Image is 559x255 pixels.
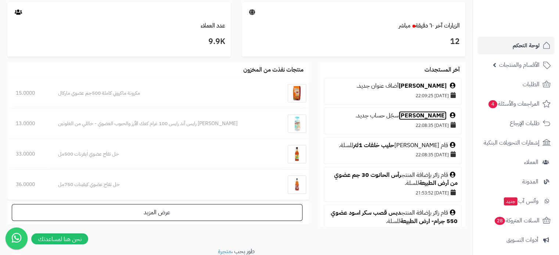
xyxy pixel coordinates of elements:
[477,114,555,132] a: طلبات الإرجاع
[488,99,540,109] span: المراجعات والأسئلة
[328,187,458,198] div: [DATE] 21:53:52
[328,82,458,90] div: أضاف عنوان جديد.
[477,153,555,171] a: العملاء
[510,118,540,128] span: طلبات الإرجاع
[477,173,555,190] a: المدونة
[328,112,458,120] div: سجّل حساب جديد.
[243,67,304,73] h3: منتجات نفذت من المخزون
[16,90,41,97] div: 15.0000
[328,141,458,150] div: قام [PERSON_NAME] للسلة.
[247,36,460,48] h3: 12
[288,175,306,194] img: خل تفاح عضوي كيفينات 750مل
[353,141,394,150] a: حليب خلفات 1لتر
[331,208,458,226] a: دبس قصب سكر اسود عضوي 550 جرام- ارض الطبيعة
[424,67,460,73] h3: آخر المستجدات
[16,150,41,158] div: 33.0000
[477,95,555,113] a: المراجعات والأسئلة4
[399,21,460,30] a: الزيارات آخر ٦٠ دقيقةمباشر
[523,79,540,90] span: الطلبات
[499,60,540,70] span: الأقسام والمنتجات
[477,192,555,210] a: وآتس آبجديد
[12,204,302,221] a: عرض المزيد
[509,10,552,25] img: logo-2.png
[494,216,505,225] span: 28
[504,197,517,205] span: جديد
[201,21,225,30] a: عدد العملاء
[16,181,41,188] div: 36.0000
[288,145,306,163] img: خل تفاح عضوي ايفرنات 500مل
[58,120,272,127] div: [PERSON_NAME] رايس آند رايس 100 غرام كعك الأرز والحبوب العضوي - خاللي من الغلوتين
[477,212,555,229] a: السلات المتروكة28
[58,181,272,188] div: خل تفاح عضوي كيفينات 750مل
[399,21,411,30] small: مباشر
[488,100,498,109] span: 4
[506,235,538,245] span: أدوات التسويق
[328,149,458,160] div: [DATE] 22:08:35
[13,36,225,48] h3: 9.9K
[477,37,555,54] a: لوحة التحكم
[16,120,41,127] div: 13.0000
[522,176,538,187] span: المدونة
[334,171,458,188] a: رأس الحانوت 30 جم عضوي من أرض الطبيعة
[503,196,538,206] span: وآتس آب
[477,76,555,93] a: الطلبات
[524,157,538,167] span: العملاء
[477,134,555,152] a: إشعارات التحويلات البنكية
[328,90,458,101] div: [DATE] 22:09:25
[477,231,555,249] a: أدوات التسويق
[328,226,458,236] div: [DATE] 21:35:03
[399,111,447,120] a: [PERSON_NAME]
[399,81,447,90] a: [PERSON_NAME]
[328,171,458,188] div: قام زائر بإضافة المنتج للسلة.
[58,90,272,97] div: مكرونة ماكروني كاملة 500جم عضوي ماركال
[328,120,458,130] div: [DATE] 22:08:35
[58,150,272,158] div: خل تفاح عضوي ايفرنات 500مل
[328,209,458,226] div: قام زائر بإضافة المنتج للسلة.
[484,138,540,148] span: إشعارات التحويلات البنكية
[513,40,540,51] span: لوحة التحكم
[494,215,540,226] span: السلات المتروكة
[288,84,306,102] img: مكرونة ماكروني كاملة 500جم عضوي ماركال
[288,114,306,133] img: بروبايوس رايس آند رايس 100 غرام كعك الأرز والحبوب العضوي - خاللي من الغلوتين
